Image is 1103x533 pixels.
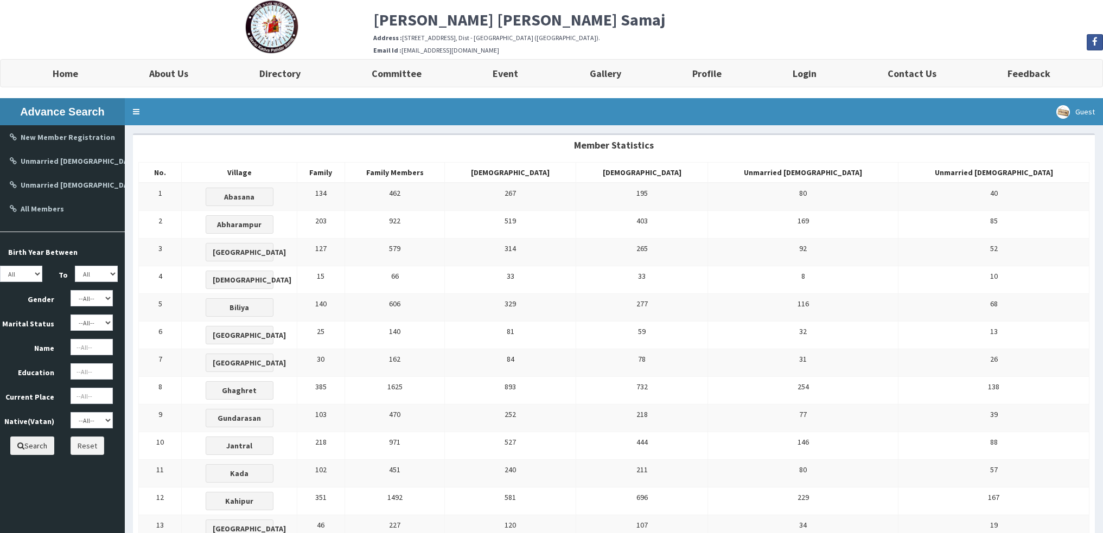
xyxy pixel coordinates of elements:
[345,239,445,266] td: 579
[113,60,224,87] a: About Us
[972,60,1086,87] a: Feedback
[1075,107,1095,117] span: Guest
[217,220,262,229] b: Abharampur
[71,339,113,355] input: --All--
[21,156,178,166] b: Unmarried [DEMOGRAPHIC_DATA] Candidate
[213,358,286,368] b: [GEOGRAPHIC_DATA]
[707,322,898,349] td: 32
[53,67,78,80] b: Home
[345,404,445,432] td: 470
[259,67,301,80] b: Directory
[139,460,182,487] td: 11
[898,183,1089,211] td: 40
[445,322,576,349] td: 81
[224,60,336,87] a: Directory
[576,163,707,183] th: [DEMOGRAPHIC_DATA]
[707,294,898,322] td: 116
[139,404,182,432] td: 9
[345,163,445,183] th: Family Members
[297,432,345,460] td: 218
[297,239,345,266] td: 127
[445,183,576,211] td: 267
[576,294,707,322] td: 277
[457,60,554,87] a: Event
[576,460,707,487] td: 211
[71,436,104,455] button: Reset
[576,239,707,266] td: 265
[297,294,345,322] td: 140
[297,487,345,515] td: 351
[224,192,254,202] b: Abasana
[445,239,576,266] td: 314
[345,266,445,294] td: 66
[182,163,297,183] th: Village
[898,487,1089,515] td: 167
[222,386,257,395] b: Ghaghret
[898,349,1089,377] td: 26
[373,46,401,54] b: Email Id :
[576,183,707,211] td: 195
[898,239,1089,266] td: 52
[898,163,1089,183] th: Unmarried [DEMOGRAPHIC_DATA]
[206,243,273,261] button: [GEOGRAPHIC_DATA]
[229,303,249,312] b: Biliya
[373,47,1103,54] h6: [EMAIL_ADDRESS][DOMAIN_NAME]
[707,377,898,404] td: 254
[707,349,898,377] td: 31
[656,60,757,87] a: Profile
[297,163,345,183] th: Family
[206,215,273,234] button: Abharampur
[139,211,182,239] td: 2
[707,183,898,211] td: 80
[230,468,248,478] b: Kada
[21,132,115,142] b: New Member Registration
[898,432,1089,460] td: 88
[757,60,852,87] a: Login
[576,404,707,432] td: 218
[852,60,972,87] a: Contact Us
[149,67,188,80] b: About Us
[898,322,1089,349] td: 13
[707,163,898,183] th: Unmarried [DEMOGRAPHIC_DATA]
[345,460,445,487] td: 451
[576,322,707,349] td: 59
[206,492,273,510] button: Kahipur
[576,432,707,460] td: 444
[225,496,253,506] b: Kahipur
[139,239,182,266] td: 3
[71,363,113,380] input: --All--
[576,211,707,239] td: 403
[139,266,182,294] td: 4
[345,322,445,349] td: 140
[345,377,445,404] td: 1625
[297,377,345,404] td: 385
[213,330,286,340] b: [GEOGRAPHIC_DATA]
[576,487,707,515] td: 696
[139,183,182,211] td: 1
[206,354,273,372] button: [GEOGRAPHIC_DATA]
[692,67,722,80] b: Profile
[21,180,178,190] b: Unmarried [DEMOGRAPHIC_DATA] Candidate
[297,460,345,487] td: 102
[206,271,273,289] button: [DEMOGRAPHIC_DATA]
[297,266,345,294] td: 15
[10,436,54,455] button: Search
[345,432,445,460] td: 971
[373,9,665,30] b: [PERSON_NAME] [PERSON_NAME] Samaj
[345,349,445,377] td: 162
[297,322,345,349] td: 25
[554,60,656,87] a: Gallery
[297,211,345,239] td: 203
[206,188,273,206] button: Abasana
[206,326,273,344] button: [GEOGRAPHIC_DATA]
[707,239,898,266] td: 92
[1048,98,1103,125] a: Guest
[213,275,291,285] b: [DEMOGRAPHIC_DATA]
[226,441,252,451] b: Jantral
[297,349,345,377] td: 30
[445,163,576,183] th: [DEMOGRAPHIC_DATA]
[707,404,898,432] td: 77
[139,322,182,349] td: 6
[139,163,182,183] th: No.
[590,67,621,80] b: Gallery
